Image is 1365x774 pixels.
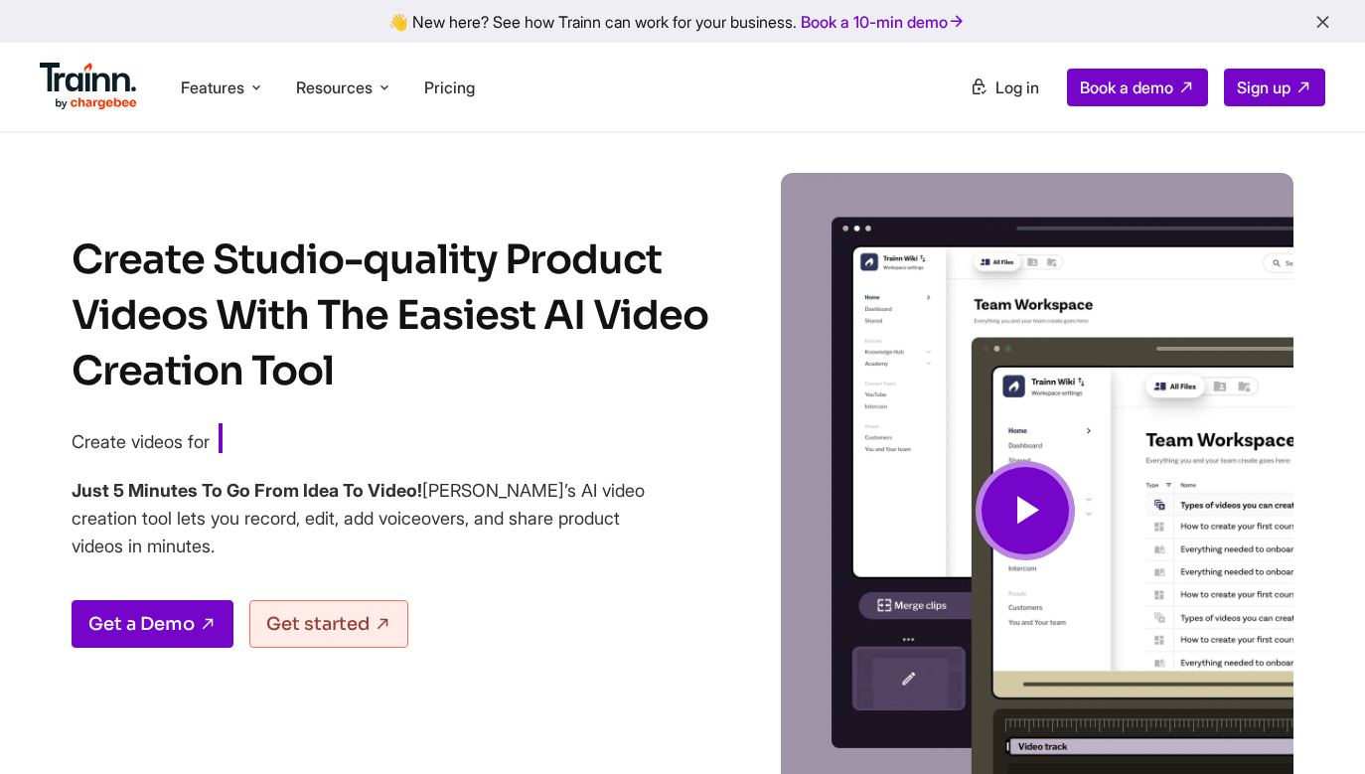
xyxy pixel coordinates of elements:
[995,77,1039,97] span: Log in
[40,63,137,110] img: Trainn Logo
[72,431,210,452] span: Create videos for
[1266,679,1365,774] iframe: Chat Widget
[219,423,491,457] span: Customer Education
[72,480,422,501] b: Just 5 Minutes To Go From Idea To Video!
[12,12,1353,31] div: 👋 New here? See how Trainn can work for your business.
[249,600,408,648] a: Get started
[958,70,1051,105] a: Log in
[72,477,648,560] h4: [PERSON_NAME]’s AI video creation tool lets you record, edit, add voiceovers, and share product v...
[72,600,233,648] a: Get a Demo
[424,77,475,97] a: Pricing
[72,232,747,399] h1: Create Studio-quality Product Videos With The Easiest AI Video Creation Tool
[181,77,244,98] span: Features
[1237,77,1290,97] span: Sign up
[1080,77,1173,97] span: Book a demo
[296,77,373,98] span: Resources
[1224,69,1325,106] a: Sign up
[1067,69,1208,106] a: Book a demo
[797,8,970,36] a: Book a 10-min demo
